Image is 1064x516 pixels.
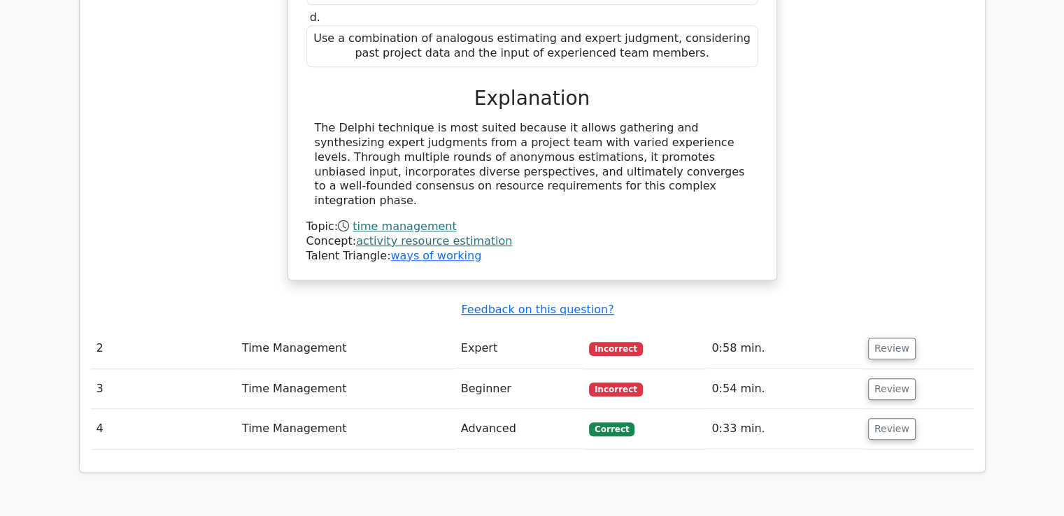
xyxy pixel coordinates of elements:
[236,369,455,409] td: Time Management
[589,382,643,396] span: Incorrect
[868,378,916,400] button: Review
[868,418,916,440] button: Review
[236,329,455,368] td: Time Management
[706,369,863,409] td: 0:54 min.
[91,329,236,368] td: 2
[306,220,758,263] div: Talent Triangle:
[356,234,512,248] a: activity resource estimation
[589,342,643,356] span: Incorrect
[353,220,456,233] a: time management
[310,10,320,24] span: d.
[455,369,583,409] td: Beginner
[706,409,863,449] td: 0:33 min.
[91,409,236,449] td: 4
[306,25,758,67] div: Use a combination of analogous estimating and expert judgment, considering past project data and ...
[455,409,583,449] td: Advanced
[589,422,634,436] span: Correct
[315,121,750,208] div: The Delphi technique is most suited because it allows gathering and synthesizing expert judgments...
[236,409,455,449] td: Time Management
[455,329,583,368] td: Expert
[868,338,916,359] button: Review
[91,369,236,409] td: 3
[306,234,758,249] div: Concept:
[706,329,863,368] td: 0:58 min.
[390,249,481,262] a: ways of working
[306,220,758,234] div: Topic:
[315,87,750,110] h3: Explanation
[461,303,613,316] a: Feedback on this question?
